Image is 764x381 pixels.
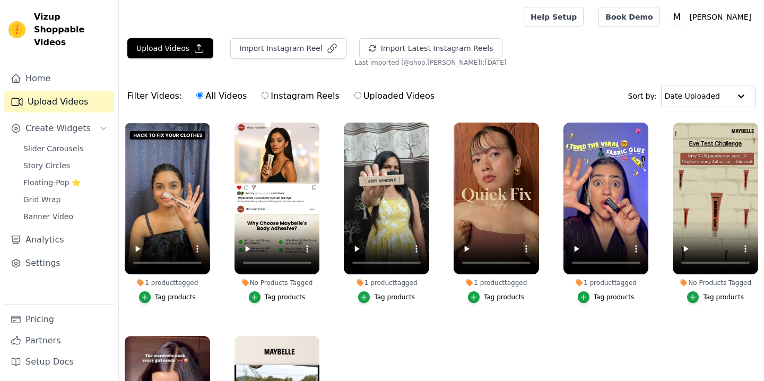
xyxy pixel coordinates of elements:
[17,192,114,207] a: Grid Wrap
[125,279,210,287] div: 1 product tagged
[230,38,346,58] button: Import Instagram Reel
[4,309,114,330] a: Pricing
[23,177,81,188] span: Floating-Pop ⭐
[358,291,415,303] button: Tag products
[139,291,196,303] button: Tag products
[23,160,70,171] span: Story Circles
[598,7,659,27] a: Book Demo
[23,143,83,154] span: Slider Carousels
[354,89,435,103] label: Uploaded Videos
[578,291,635,303] button: Tag products
[4,91,114,112] a: Upload Videos
[594,293,635,301] div: Tag products
[524,7,584,27] a: Help Setup
[344,279,429,287] div: 1 product tagged
[4,330,114,351] a: Partners
[127,38,213,58] button: Upload Videos
[262,92,268,99] input: Instagram Reels
[4,229,114,250] a: Analytics
[17,141,114,156] a: Slider Carousels
[17,209,114,224] a: Banner Video
[4,68,114,89] a: Home
[34,11,110,49] span: Vizup Shoppable Videos
[249,291,306,303] button: Tag products
[668,7,756,27] button: M [PERSON_NAME]
[17,158,114,173] a: Story Circles
[23,211,73,222] span: Banner Video
[4,118,114,139] button: Create Widgets
[468,291,525,303] button: Tag products
[354,92,361,99] input: Uploaded Videos
[235,279,320,287] div: No Products Tagged
[25,122,91,135] span: Create Widgets
[196,92,203,99] input: All Videos
[673,279,758,287] div: No Products Tagged
[563,279,649,287] div: 1 product tagged
[4,253,114,274] a: Settings
[23,194,60,205] span: Grid Wrap
[687,291,744,303] button: Tag products
[196,89,247,103] label: All Videos
[8,21,25,38] img: Vizup
[703,293,744,301] div: Tag products
[359,38,502,58] button: Import Latest Instagram Reels
[628,85,756,107] div: Sort by:
[17,175,114,190] a: Floating-Pop ⭐
[127,84,440,108] div: Filter Videos:
[261,89,340,103] label: Instagram Reels
[4,351,114,373] a: Setup Docs
[454,279,539,287] div: 1 product tagged
[673,12,681,22] text: M
[374,293,415,301] div: Tag products
[685,7,756,27] p: [PERSON_NAME]
[155,293,196,301] div: Tag products
[265,293,306,301] div: Tag products
[355,58,507,67] span: Last imported (@ shop.[PERSON_NAME] ): [DATE]
[484,293,525,301] div: Tag products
